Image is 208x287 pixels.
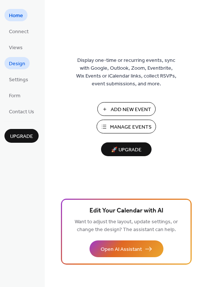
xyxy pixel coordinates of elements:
span: 🚀 Upgrade [105,145,147,155]
span: Open AI Assistant [101,246,142,253]
a: Home [4,9,27,21]
a: Design [4,57,30,69]
span: Design [9,60,25,68]
span: Want to adjust the layout, update settings, or change the design? The assistant can help. [75,217,178,235]
span: Connect [9,28,29,36]
span: Settings [9,76,28,84]
button: Open AI Assistant [90,240,163,257]
a: Connect [4,25,33,37]
span: Edit Your Calendar with AI [90,206,163,216]
span: Views [9,44,23,52]
span: Contact Us [9,108,34,116]
span: Upgrade [10,133,33,141]
a: Contact Us [4,105,39,117]
span: Display one-time or recurring events, sync with Google, Outlook, Zoom, Eventbrite, Wix Events or ... [76,57,176,88]
span: Form [9,92,20,100]
a: Settings [4,73,33,85]
button: Manage Events [97,120,156,133]
button: 🚀 Upgrade [101,142,152,156]
span: Add New Event [111,106,151,114]
button: Upgrade [4,129,39,143]
a: Form [4,89,25,101]
button: Add New Event [97,102,156,116]
a: Views [4,41,27,53]
span: Home [9,12,23,20]
span: Manage Events [110,123,152,131]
